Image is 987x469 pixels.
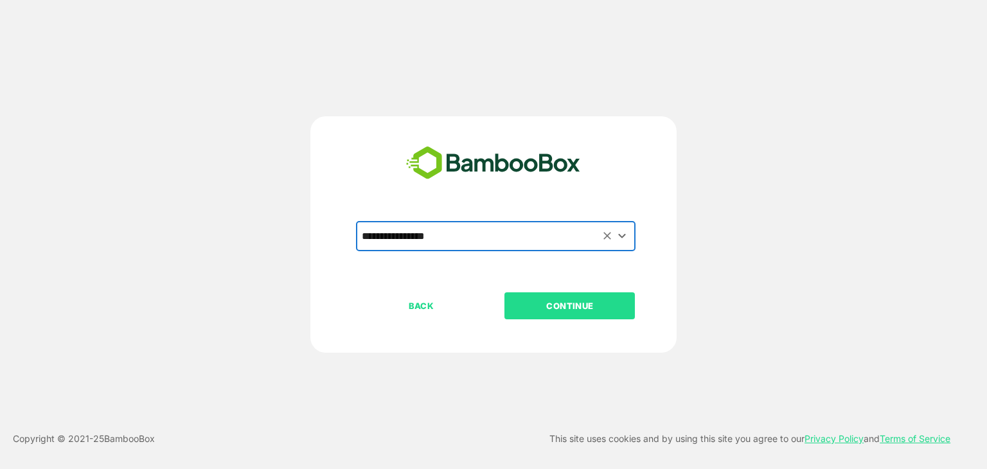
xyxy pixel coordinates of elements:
[399,142,587,184] img: bamboobox
[614,227,631,245] button: Open
[356,292,486,319] button: BACK
[880,433,950,444] a: Terms of Service
[13,431,155,447] p: Copyright © 2021- 25 BambooBox
[549,431,950,447] p: This site uses cookies and by using this site you agree to our and
[805,433,864,444] a: Privacy Policy
[600,229,615,243] button: Clear
[357,299,486,313] p: BACK
[504,292,635,319] button: CONTINUE
[506,299,634,313] p: CONTINUE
